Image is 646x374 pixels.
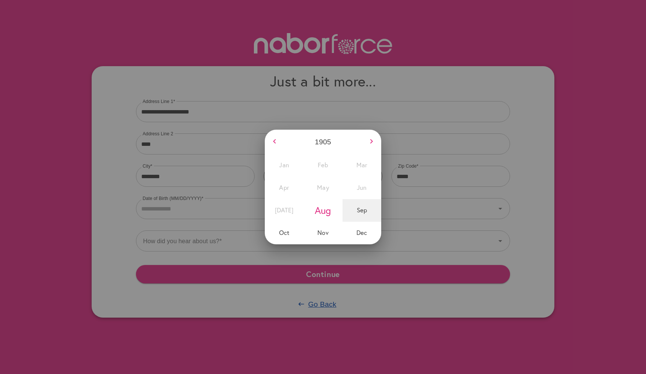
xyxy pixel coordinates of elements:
[364,134,379,149] button: Go to next year 1906
[303,199,342,222] button: August
[267,134,282,149] button: Go to previous year 1904
[343,199,381,222] button: September
[356,227,367,238] h6: Dec
[265,222,303,244] button: October
[357,205,367,216] h6: Sep
[315,204,331,217] h5: Aug
[303,222,342,244] button: November
[279,227,289,238] h6: Oct
[343,222,381,244] button: December
[317,227,328,238] h6: Nov
[284,137,362,148] p: 1905
[284,137,362,145] button: 1905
